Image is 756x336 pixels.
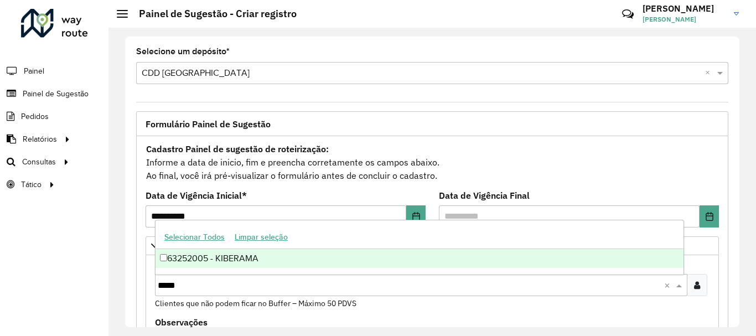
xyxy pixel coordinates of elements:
label: Selecione um depósito [136,45,230,58]
span: Painel de Sugestão [23,88,89,100]
strong: Cadastro Painel de sugestão de roteirização: [146,143,329,154]
h2: Painel de Sugestão - Criar registro [128,8,297,20]
button: Choose Date [700,205,719,228]
button: Selecionar Todos [159,229,230,246]
label: Observações [155,316,208,329]
label: Data de Vigência Final [439,189,530,202]
div: 63252005 - KIBERAMA [156,249,683,268]
a: Priorizar Cliente - Não podem ficar no buffer [146,236,719,255]
span: Painel [24,65,44,77]
a: Contato Rápido [616,2,640,26]
span: [PERSON_NAME] [643,14,726,24]
span: Pedidos [21,111,49,122]
h3: [PERSON_NAME] [643,3,726,14]
span: Consultas [22,156,56,168]
span: Relatórios [23,133,57,145]
small: Clientes que não podem ficar no Buffer – Máximo 50 PDVS [155,298,356,308]
ng-dropdown-panel: Options list [155,220,684,275]
span: Formulário Painel de Sugestão [146,120,271,128]
span: Clear all [664,278,674,292]
button: Choose Date [406,205,426,228]
span: Clear all [705,66,714,80]
label: Data de Vigência Inicial [146,189,247,202]
div: Informe a data de inicio, fim e preencha corretamente os campos abaixo. Ao final, você irá pré-vi... [146,142,719,183]
span: Tático [21,179,42,190]
button: Limpar seleção [230,229,293,246]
